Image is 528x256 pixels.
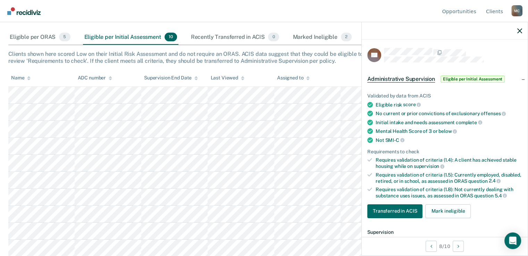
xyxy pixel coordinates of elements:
[376,187,522,198] div: Requires validation of criteria (1.8): Not currently dealing with substance uses issues, as asses...
[83,30,178,45] div: Eligible per Initial Assessment
[11,75,31,81] div: Name
[7,7,41,15] img: Recidiviz
[190,30,280,45] div: Recently Transferred in ACIS
[367,76,435,83] span: Administrative Supervision
[362,237,528,255] div: 8 / 10
[511,5,522,16] div: M C
[8,51,520,64] div: Clients shown here scored Low on their Initial Risk Assessment and do not require an ORAS. ACIS d...
[481,111,506,116] span: offenses
[456,120,482,125] span: complete
[367,93,522,99] div: Validated by data from ACIS
[8,30,72,45] div: Eligible per ORAS
[504,232,521,249] div: Open Intercom Messenger
[403,102,421,107] span: score
[376,119,522,126] div: Initial intake and needs assessment
[367,204,422,218] button: Transferred in ACIS
[341,33,352,42] span: 2
[77,75,112,81] div: ADC number
[376,110,522,117] div: No current or prior convictions of exclusionary
[59,33,70,42] span: 5
[210,75,244,81] div: Last Viewed
[453,241,464,252] button: Next Opportunity
[385,137,404,143] span: SMI-C
[376,128,522,134] div: Mental Health Score of 3 or
[268,33,279,42] span: 0
[376,137,522,143] div: Not
[165,33,177,42] span: 10
[438,128,457,134] span: below
[441,76,505,83] span: Eligible per Initial Assessment
[292,30,353,45] div: Marked Ineligible
[367,229,522,235] dt: Supervision
[489,178,501,184] span: 2.4
[426,241,437,252] button: Previous Opportunity
[425,204,471,218] button: Mark ineligible
[144,75,198,81] div: Supervision End Date
[277,75,310,81] div: Assigned to
[414,163,444,169] span: supervision
[511,5,522,16] button: Profile dropdown button
[367,149,522,155] div: Requirements to check
[362,68,528,90] div: Administrative SupervisionEligible per Initial Assessment
[376,102,522,108] div: Eligible risk
[376,157,522,169] div: Requires validation of criteria (1.4): A client has achieved stable housing while on
[376,172,522,184] div: Requires validation of criteria (1.5): Currently employed, disabled, retired, or in school, as as...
